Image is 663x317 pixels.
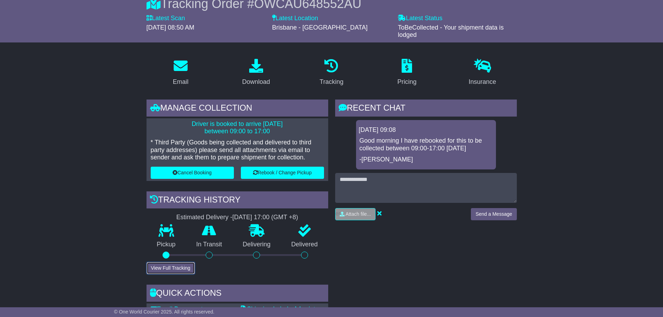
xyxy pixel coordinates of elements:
span: © One World Courier 2025. All rights reserved. [114,309,215,315]
a: Tracking [315,56,348,89]
label: Latest Location [272,15,318,22]
a: Insurance [464,56,501,89]
div: Pricing [397,77,417,87]
p: * Third Party (Goods being collected and delivered to third party addresses) please send all atta... [151,139,324,161]
button: Send a Message [471,208,516,220]
span: Brisbane - [GEOGRAPHIC_DATA] [272,24,368,31]
button: Rebook / Change Pickup [241,167,324,179]
div: Download [242,77,270,87]
div: Manage collection [147,100,328,118]
div: Insurance [469,77,496,87]
p: Pickup [147,241,186,248]
a: Pricing [393,56,421,89]
div: Estimated Delivery - [147,214,328,221]
label: Latest Status [398,15,442,22]
button: Cancel Booking [151,167,234,179]
p: Good morning I have rebooked for this to be collected between 09:00-17:00 [DATE] [360,137,492,152]
p: -[PERSON_NAME] [360,156,492,164]
p: Delivering [232,241,281,248]
p: Driver is booked to arrive [DATE] between 09:00 to 17:00 [151,120,324,135]
a: Email [168,56,193,89]
span: ToBeCollected - Your shipment data is lodged [398,24,504,39]
p: Delivered [281,241,328,248]
button: View Full Tracking [147,262,195,274]
a: Email Documents [151,306,206,312]
a: Download [238,56,275,89]
span: [DATE] 08:50 AM [147,24,195,31]
div: Tracking [319,77,343,87]
label: Latest Scan [147,15,185,22]
div: [DATE] 17:00 (GMT +8) [232,214,298,221]
div: [DATE] 09:08 [359,126,493,134]
div: RECENT CHAT [335,100,517,118]
div: Quick Actions [147,285,328,303]
div: Tracking history [147,191,328,210]
div: Email [173,77,188,87]
p: In Transit [186,241,232,248]
a: Shipping Label - A4 printer [241,306,321,312]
